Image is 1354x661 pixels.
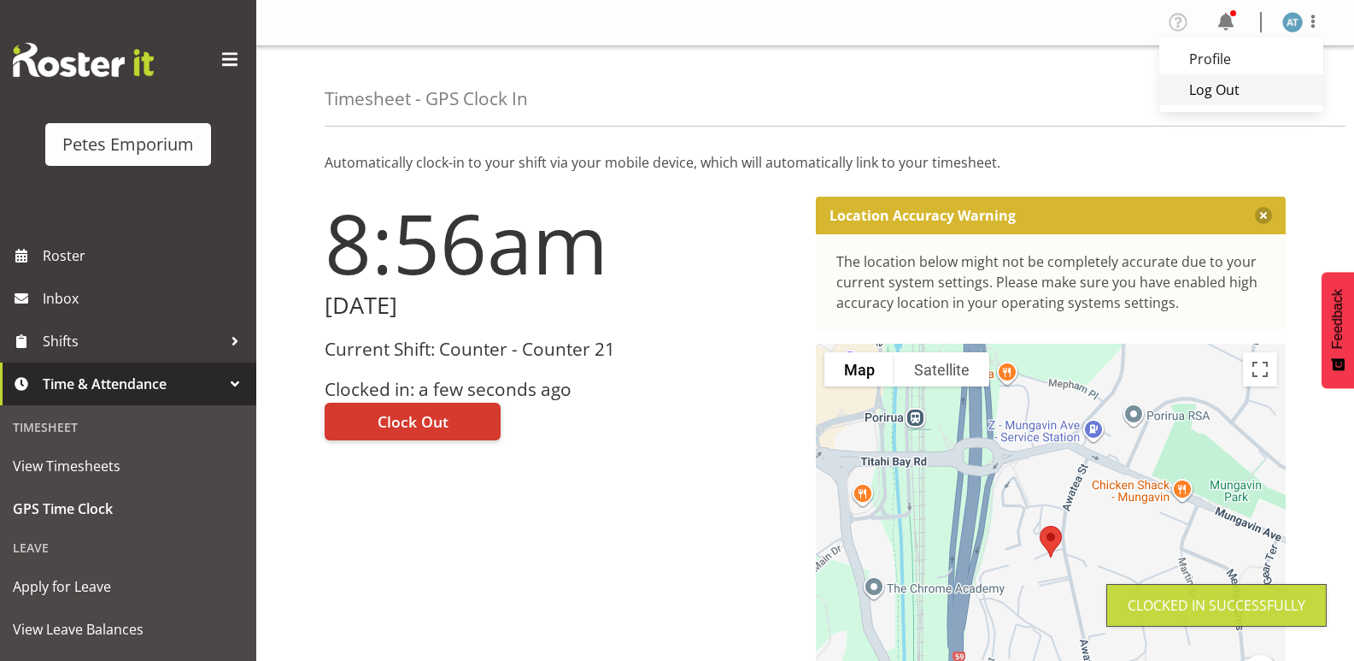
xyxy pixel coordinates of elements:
[1159,44,1323,74] a: Profile
[4,487,252,530] a: GPS Time Clock
[325,89,528,109] h4: Timesheet - GPS Clock In
[824,352,894,387] button: Show street map
[325,197,795,289] h1: 8:56am
[325,380,795,399] h3: Clocked in: a few seconds ago
[4,530,252,565] div: Leave
[829,207,1016,224] p: Location Accuracy Warning
[378,410,448,433] span: Clock Out
[894,352,989,387] button: Show satellite imagery
[13,496,243,522] span: GPS Time Clock
[836,251,1266,313] div: The location below might not be completely accurate due to your current system settings. Please m...
[62,132,194,157] div: Petes Emporium
[1159,74,1323,105] a: Log Out
[4,565,252,608] a: Apply for Leave
[1255,207,1272,224] button: Close message
[13,574,243,599] span: Apply for Leave
[1322,272,1354,388] button: Feedback - Show survey
[43,328,222,354] span: Shifts
[4,410,252,445] div: Timesheet
[325,403,501,440] button: Clock Out
[325,292,795,319] h2: [DATE]
[1243,352,1277,387] button: Toggle fullscreen view
[1330,289,1345,349] span: Feedback
[1128,595,1305,616] div: Clocked in Successfully
[13,617,243,642] span: View Leave Balances
[43,243,248,269] span: Roster
[4,445,252,487] a: View Timesheets
[325,152,1286,173] p: Automatically clock-in to your shift via your mobile device, which will automatically link to you...
[13,453,243,479] span: View Timesheets
[43,286,248,311] span: Inbox
[325,339,795,359] h3: Current Shift: Counter - Counter 21
[13,43,154,77] img: Rosterit website logo
[1282,12,1303,32] img: alex-micheal-taniwha5364.jpg
[43,371,222,397] span: Time & Attendance
[4,608,252,651] a: View Leave Balances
